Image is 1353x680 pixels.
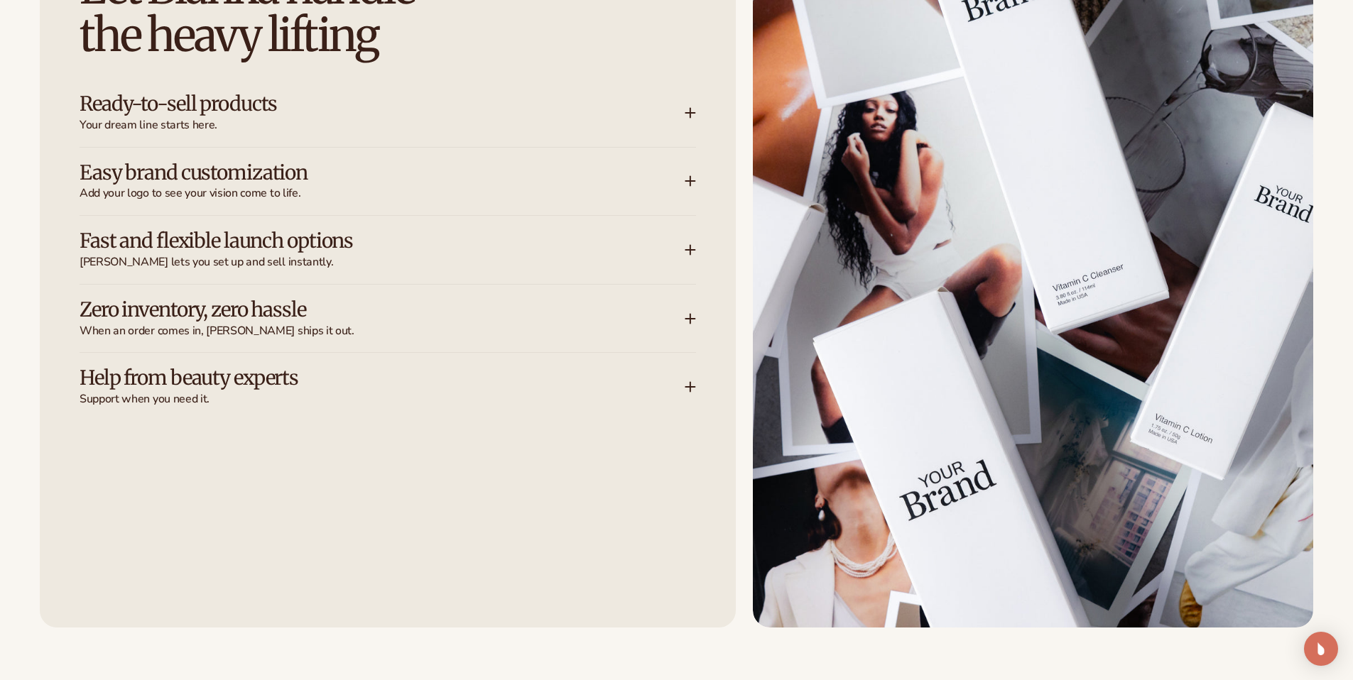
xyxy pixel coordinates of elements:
span: Add your logo to see your vision come to life. [80,186,685,201]
h3: Ready-to-sell products [80,93,642,115]
span: Your dream line starts here. [80,118,685,133]
h3: Easy brand customization [80,162,642,184]
h3: Zero inventory, zero hassle [80,299,642,321]
h3: Help from beauty experts [80,367,642,389]
span: [PERSON_NAME] lets you set up and sell instantly. [80,255,685,270]
span: Support when you need it. [80,392,685,407]
span: When an order comes in, [PERSON_NAME] ships it out. [80,324,685,339]
h3: Fast and flexible launch options [80,230,642,252]
div: Open Intercom Messenger [1304,632,1338,666]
